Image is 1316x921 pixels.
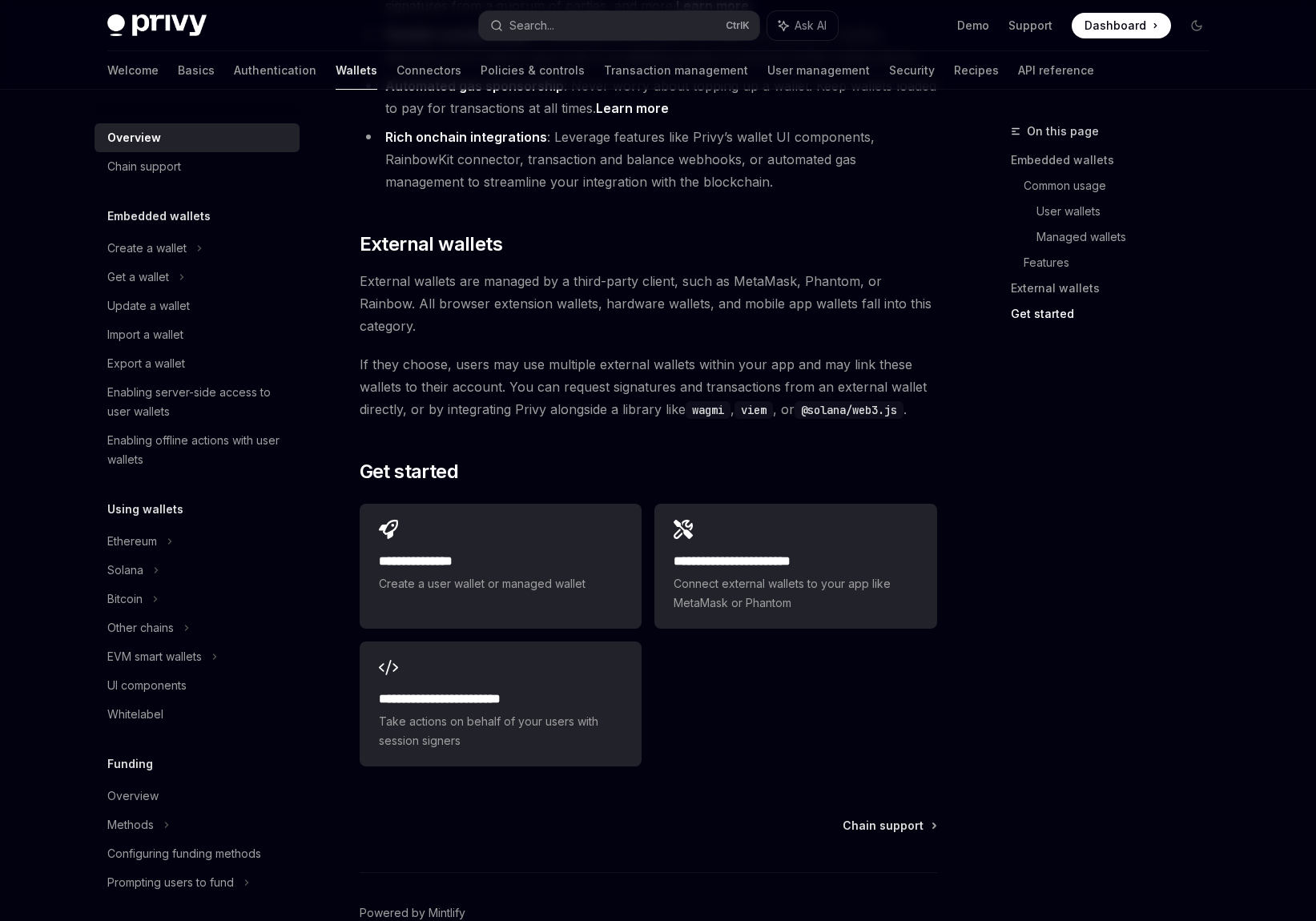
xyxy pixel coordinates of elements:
[1024,173,1222,199] a: Common usage
[107,647,202,666] div: EVM smart wallets
[1011,275,1222,301] a: External wallets
[726,19,750,32] span: Ctrl K
[1085,18,1146,34] span: Dashboard
[1011,301,1222,327] a: Get started
[95,700,300,729] a: Whitelabel
[107,239,187,258] div: Create a wallet
[674,574,917,613] span: Connect external wallets to your app like MetaMask or Phantom
[178,51,215,90] a: Basics
[767,51,870,90] a: User management
[95,839,300,868] a: Configuring funding methods
[1008,18,1052,34] a: Support
[954,51,999,90] a: Recipes
[596,100,669,117] a: Learn more
[95,671,300,700] a: UI components
[107,873,234,892] div: Prompting users to fund
[1011,147,1222,173] a: Embedded wallets
[360,231,502,257] span: External wallets
[1072,13,1171,38] a: Dashboard
[107,296,190,316] div: Update a wallet
[379,574,622,593] span: Create a user wallet or managed wallet
[95,426,300,474] a: Enabling offline actions with user wallets
[957,18,989,34] a: Demo
[107,786,159,806] div: Overview
[1036,224,1222,250] a: Managed wallets
[107,157,181,176] div: Chain support
[107,618,174,637] div: Other chains
[509,16,554,35] div: Search...
[95,378,300,426] a: Enabling server-side access to user wallets
[479,11,759,40] button: Search...CtrlK
[107,705,163,724] div: Whitelabel
[107,589,143,609] div: Bitcoin
[107,844,261,863] div: Configuring funding methods
[604,51,748,90] a: Transaction management
[107,532,157,551] div: Ethereum
[481,51,585,90] a: Policies & controls
[336,51,377,90] a: Wallets
[95,320,300,349] a: Import a wallet
[107,500,183,519] h5: Using wallets
[360,353,937,420] span: If they choose, users may use multiple external wallets within your app and may link these wallet...
[360,126,937,193] li: : Leverage features like Privy’s wallet UI components, RainbowKit connector, transaction and bala...
[795,401,903,419] code: @solana/web3.js
[107,676,187,695] div: UI components
[360,905,465,921] a: Powered by Mintlify
[107,354,185,373] div: Export a wallet
[889,51,935,90] a: Security
[385,129,547,145] strong: Rich onchain integrations
[95,152,300,181] a: Chain support
[107,325,183,344] div: Import a wallet
[107,815,154,835] div: Methods
[107,754,153,774] h5: Funding
[360,270,937,337] span: External wallets are managed by a third-party client, such as MetaMask, Phantom, or Rainbow. All ...
[767,11,838,40] button: Ask AI
[95,349,300,378] a: Export a wallet
[107,128,161,147] div: Overview
[686,401,730,419] code: wagmi
[396,51,461,90] a: Connectors
[107,51,159,90] a: Welcome
[1184,13,1209,38] button: Toggle dark mode
[95,123,300,152] a: Overview
[1027,122,1099,141] span: On this page
[843,818,924,834] span: Chain support
[107,383,290,421] div: Enabling server-side access to user wallets
[1036,199,1222,224] a: User wallets
[107,267,169,287] div: Get a wallet
[843,818,936,834] a: Chain support
[734,401,773,419] code: viem
[360,459,458,485] span: Get started
[107,14,207,37] img: dark logo
[234,51,316,90] a: Authentication
[379,712,622,750] span: Take actions on behalf of your users with session signers
[795,18,827,34] span: Ask AI
[107,561,143,580] div: Solana
[360,74,937,119] li: : Never worry about topping up a wallet. Keep wallets loaded to pay for transactions at all times.
[1018,51,1094,90] a: API reference
[107,207,211,226] h5: Embedded wallets
[107,431,290,469] div: Enabling offline actions with user wallets
[1024,250,1222,275] a: Features
[95,292,300,320] a: Update a wallet
[95,782,300,810] a: Overview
